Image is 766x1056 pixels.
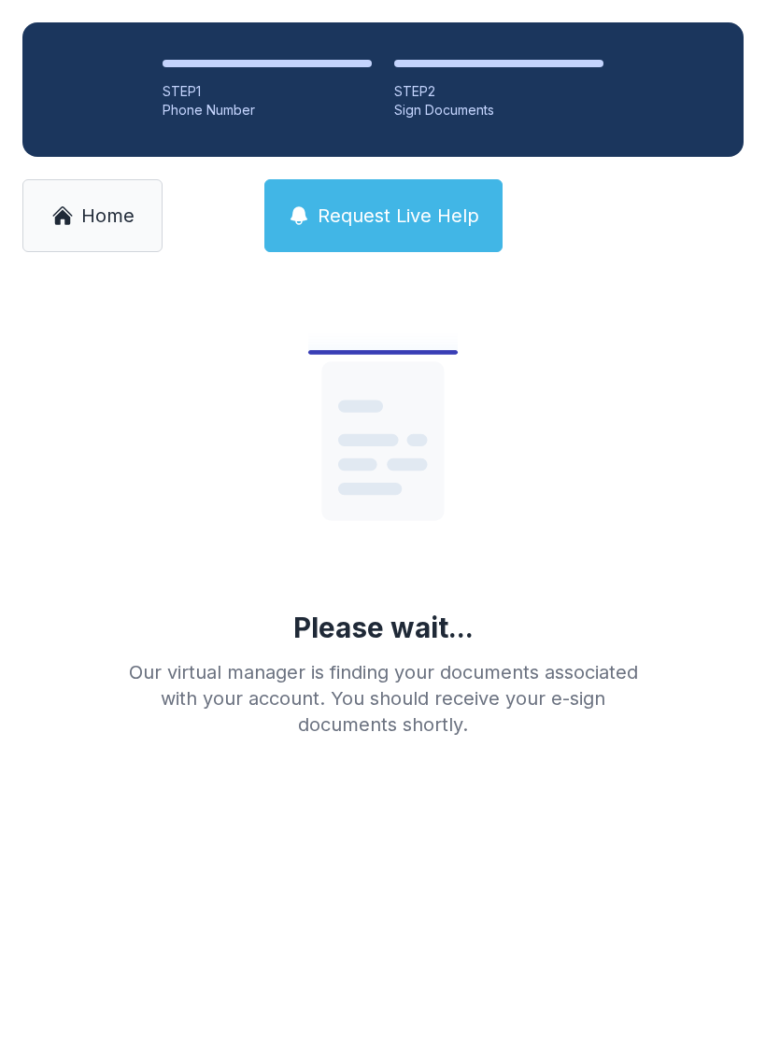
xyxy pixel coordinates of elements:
span: Home [81,203,135,229]
div: Phone Number [163,101,372,120]
div: STEP 2 [394,82,603,101]
div: STEP 1 [163,82,372,101]
div: Please wait... [293,611,474,644]
div: Sign Documents [394,101,603,120]
span: Request Live Help [318,203,479,229]
div: Our virtual manager is finding your documents associated with your account. You should receive yo... [114,659,652,738]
